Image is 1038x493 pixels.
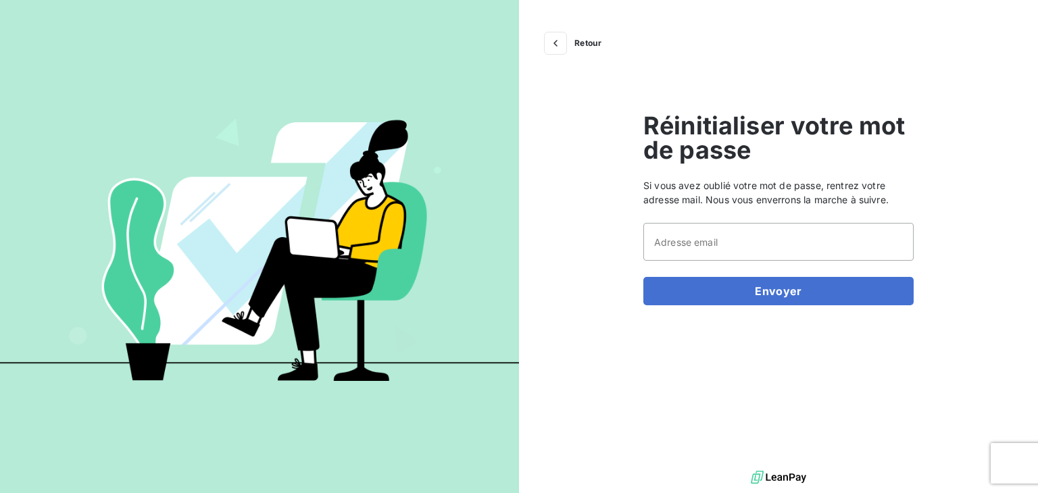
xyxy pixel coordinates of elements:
[643,113,914,162] span: Réinitialiser votre mot de passe
[643,277,914,305] button: Envoyer
[541,32,612,54] button: Retour
[643,178,914,207] span: Si vous avez oublié votre mot de passe, rentrez votre adresse mail. Nous vous enverrons la marche...
[751,467,806,488] img: logo
[574,39,601,47] span: Retour
[643,223,914,261] input: placeholder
